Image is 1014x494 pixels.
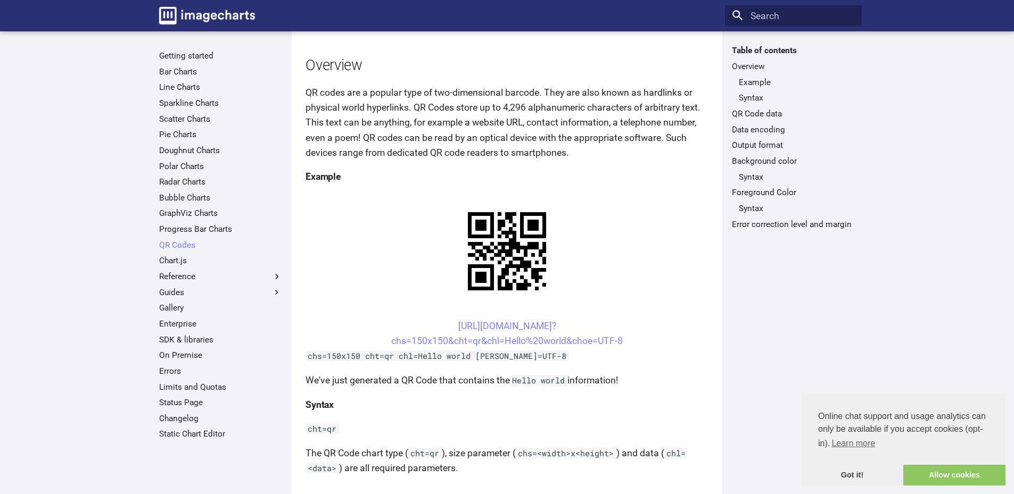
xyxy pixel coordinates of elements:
nav: Table of contents [725,45,862,229]
code: chs=<width>x<height> [516,448,616,458]
h2: Overview [306,55,708,76]
a: QR Codes [159,240,282,250]
a: Progress Bar Charts [159,224,282,235]
a: dismiss cookie message [801,465,903,486]
a: Limits and Quotas [159,382,282,392]
nav: Overview [732,77,855,104]
a: GraphViz Charts [159,208,282,219]
h4: Example [306,169,708,184]
label: Reference [159,271,282,282]
a: SDK & libraries [159,334,282,345]
a: learn more about cookies [830,436,877,451]
input: Search [725,5,862,27]
a: Static Chart Editor [159,429,282,439]
a: Example [739,77,855,88]
a: Chart.js [159,255,282,266]
a: Errors [159,366,282,376]
a: Error correction level and margin [732,219,855,230]
code: cht=qr [408,448,442,458]
a: Radar Charts [159,177,282,187]
a: Overview [732,61,855,72]
label: Table of contents [725,45,862,56]
code: chs=150x150 cht=qr chl=Hello world [PERSON_NAME]=UTF-8 [306,350,569,361]
code: cht=qr [306,423,339,434]
a: Getting started [159,51,282,61]
nav: Background color [732,172,855,182]
a: Scatter Charts [159,114,282,124]
h4: Syntax [306,397,708,412]
a: On Premise [159,350,282,361]
a: Bubble Charts [159,192,282,203]
img: chart [449,194,565,309]
a: [URL][DOMAIN_NAME]?chs=150x150&cht=qr&chl=Hello%20world&choe=UTF-8 [391,321,623,346]
span: Online chat support and usage analytics can only be available if you accept cookies (opt-in). [818,410,988,451]
a: Syntax [739,93,855,103]
a: Changelog [159,413,282,424]
nav: Foreground Color [732,203,855,214]
a: Image-Charts documentation [154,2,260,29]
a: allow cookies [903,465,1005,486]
div: cookieconsent [801,393,1005,485]
code: Hello world [510,375,567,386]
a: Data encoding [732,124,855,135]
a: Sparkline Charts [159,98,282,108]
a: Gallery [159,303,282,313]
a: Enterprise [159,319,282,329]
label: Guides [159,287,282,298]
a: Foreground Color [732,187,855,198]
a: Polar Charts [159,161,282,172]
p: We've just generated a QR Code that contains the information! [306,373,708,388]
a: Output format [732,140,855,150]
img: logo [159,7,255,24]
a: Syntax [739,172,855,182]
a: Syntax [739,203,855,214]
a: Status Page [159,397,282,408]
a: Line Charts [159,82,282,93]
p: The QR Code chart type ( ), size parameter ( ) and data ( ) are all required parameters. [306,446,708,475]
a: Doughnut Charts [159,145,282,156]
a: QR Code data [732,108,855,119]
a: Background color [732,156,855,166]
a: Bar Charts [159,66,282,77]
p: QR codes are a popular type of two-dimensional barcode. They are also known as hardlinks or physi... [306,85,708,160]
a: Pie Charts [159,129,282,140]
